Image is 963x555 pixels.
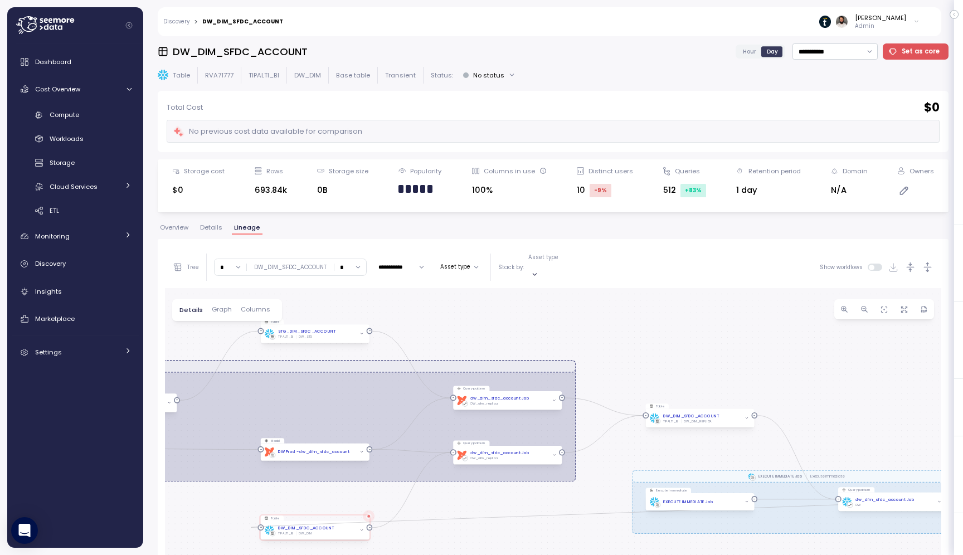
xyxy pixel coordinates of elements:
p: Execute immediate [810,474,844,479]
div: TIPALTI_BI [663,419,679,423]
div: Storage cost [184,167,225,176]
img: 6714de1ca73de131760c52a6.PNG [819,16,831,27]
div: +83 % [680,184,706,197]
div: $0 [172,184,225,197]
a: dw_dim_sfdc_account Job [470,450,529,456]
div: 100% [472,184,547,197]
a: Discovery [163,19,189,25]
a: Cloud Services [12,177,139,196]
p: Status: [431,71,453,80]
div: 693.84k [255,184,287,197]
a: Dashboard [12,51,139,73]
p: Execute immediate [656,489,687,493]
p: Table [271,517,280,521]
div: DW [855,503,860,508]
div: Owners [909,167,934,176]
div: TIPALTI_BI [278,532,294,536]
span: Details [200,225,222,231]
a: DW_DIM_SFDC_ACCOUNT [278,525,334,531]
a: STG_DIM_SFDC_ACCOUNT [278,329,336,335]
div: DW_STG [299,335,313,339]
p: DW_DIM [294,71,321,80]
h3: DW_DIM_SFDC_ACCOUNT [173,45,308,59]
div: -9 % [590,184,611,197]
div: DW_DIM_REPLICA [684,419,712,423]
p: Table [173,71,190,80]
p: Query pattern [463,441,485,446]
div: Rows [266,167,283,176]
div: Queries [675,167,700,176]
div: [PERSON_NAME] [855,13,906,22]
button: No status [458,67,520,83]
span: Cloud Services [50,182,98,191]
p: Stack by: [498,264,524,271]
span: Insights [35,287,62,296]
a: Compute [12,106,139,124]
span: Hour [743,47,756,56]
p: RVA71777 [205,71,234,80]
a: Insights [12,280,139,303]
div: TIPALTI_BI [278,335,294,339]
span: Workloads [50,134,84,143]
div: 1 day [736,184,800,197]
p: Tree [187,264,199,271]
div: Storage size [329,167,368,176]
h2: $ 0 [924,100,940,116]
div: N/A [831,184,868,197]
a: DW_DIM_SFDC_ACCOUNT [663,413,719,419]
span: Graph [212,306,232,313]
p: Query pattern [463,387,485,391]
div: DW_dim_replica [470,456,498,461]
a: dw_dim_sfdc_account Job [855,496,915,503]
span: Monitoring [35,232,70,241]
button: Set as core [883,43,949,60]
div: EXECUTE IMMEDIATE Job [758,474,802,479]
span: Show workflows [820,264,868,271]
div: > [194,18,198,26]
a: Storage [12,154,139,172]
div: No previous cost data available for comparison [173,125,362,138]
img: ACg8ocLskjvUhBDgxtSFCRx4ztb74ewwa1VrVEuDBD_Ho1mrTsQB-QE=s96-c [836,16,848,27]
a: dw_dim_sfdc_account Job [470,396,529,402]
a: DW Prod - dw_dim_sfdc_account [278,449,349,455]
p: Base table [336,71,370,80]
div: 0B [317,184,368,197]
div: Popularity [410,167,441,176]
div: DW_DIM_SFDC_ACCOUNT [254,264,327,271]
p: TIPALTI_BI [249,71,279,80]
span: ETL [50,206,59,215]
span: Settings [35,348,62,357]
div: Open Intercom Messenger [11,517,38,544]
span: Overview [160,225,188,231]
span: Details [179,307,203,313]
span: Cost Overview [35,85,80,94]
a: Monitoring [12,225,139,247]
p: Asset type [528,254,558,261]
span: Marketplace [35,314,75,323]
a: Settings [12,342,139,364]
span: Set as core [902,44,940,59]
div: DW_DIM_SFDC_ACCOUNT [202,19,283,25]
span: Lineage [234,225,260,231]
span: Columns [241,306,270,313]
a: Workloads [12,130,139,148]
div: 512 [663,184,706,197]
a: Discovery [12,253,139,275]
div: No status [473,71,504,80]
div: Retention period [748,167,801,176]
p: Model [271,439,280,443]
div: Distinct users [588,167,633,176]
div: DW_dim_replica [470,402,498,406]
button: Asset type [436,260,483,274]
p: Table [271,320,280,324]
span: Discovery [35,259,66,268]
a: ETL [12,201,139,220]
a: EXECUTE IMMEDIATE Job [663,499,713,505]
span: Compute [50,110,79,119]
